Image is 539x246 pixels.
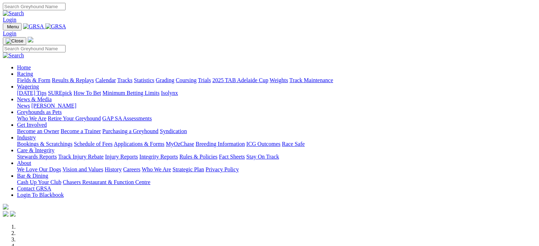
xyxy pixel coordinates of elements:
a: Stewards Reports [17,154,57,160]
input: Search [3,45,66,52]
a: Rules & Policies [179,154,218,160]
img: GRSA [45,23,66,30]
a: Careers [123,166,140,172]
a: Login [3,30,16,36]
a: MyOzChase [166,141,194,147]
a: SUREpick [48,90,72,96]
a: Applications & Forms [114,141,164,147]
a: Racing [17,71,33,77]
a: How To Bet [74,90,101,96]
a: Strategic Plan [173,166,204,172]
a: Isolynx [161,90,178,96]
img: logo-grsa-white.png [3,204,9,210]
a: Fields & Form [17,77,50,83]
img: twitter.svg [10,211,16,217]
img: Search [3,52,24,59]
a: Stay On Track [246,154,279,160]
a: Trials [198,77,211,83]
a: Coursing [176,77,197,83]
a: Home [17,64,31,70]
a: Breeding Information [196,141,245,147]
a: Statistics [134,77,155,83]
a: Become a Trainer [61,128,101,134]
a: Injury Reports [105,154,138,160]
a: ICG Outcomes [246,141,280,147]
a: Track Injury Rebate [58,154,103,160]
div: Greyhounds as Pets [17,115,536,122]
a: Get Involved [17,122,47,128]
div: Get Involved [17,128,536,135]
a: Greyhounds as Pets [17,109,62,115]
a: History [105,166,122,172]
a: Vision and Values [62,166,103,172]
span: Menu [7,24,19,29]
a: Integrity Reports [139,154,178,160]
div: Racing [17,77,536,84]
button: Toggle navigation [3,37,26,45]
img: Close [6,38,23,44]
div: Wagering [17,90,536,96]
a: Track Maintenance [290,77,333,83]
a: About [17,160,31,166]
a: Results & Replays [52,77,94,83]
a: Purchasing a Greyhound [102,128,158,134]
a: 2025 TAB Adelaide Cup [212,77,268,83]
div: Care & Integrity [17,154,536,160]
a: GAP SA Assessments [102,115,152,121]
a: [DATE] Tips [17,90,46,96]
a: Wagering [17,84,39,90]
a: Care & Integrity [17,147,55,153]
a: Syndication [160,128,187,134]
a: Contact GRSA [17,185,51,191]
img: logo-grsa-white.png [28,37,33,42]
a: Calendar [95,77,116,83]
a: News [17,103,30,109]
button: Toggle navigation [3,23,22,30]
div: News & Media [17,103,536,109]
a: Cash Up Your Club [17,179,61,185]
a: [PERSON_NAME] [31,103,76,109]
a: We Love Our Dogs [17,166,61,172]
a: Weights [270,77,288,83]
a: Privacy Policy [206,166,239,172]
img: facebook.svg [3,211,9,217]
div: Industry [17,141,536,147]
a: Retire Your Greyhound [48,115,101,121]
img: Search [3,10,24,17]
img: GRSA [23,23,44,30]
a: Tracks [117,77,133,83]
a: Who We Are [142,166,171,172]
input: Search [3,3,66,10]
a: Fact Sheets [219,154,245,160]
a: Schedule of Fees [74,141,112,147]
a: Bar & Dining [17,173,48,179]
a: Who We Are [17,115,46,121]
a: Bookings & Scratchings [17,141,72,147]
div: Bar & Dining [17,179,536,185]
a: Industry [17,135,36,141]
a: News & Media [17,96,52,102]
a: Become an Owner [17,128,59,134]
a: Grading [156,77,174,83]
div: About [17,166,536,173]
a: Minimum Betting Limits [102,90,159,96]
a: Race Safe [282,141,304,147]
a: Chasers Restaurant & Function Centre [63,179,150,185]
a: Login [3,17,16,23]
a: Login To Blackbook [17,192,64,198]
